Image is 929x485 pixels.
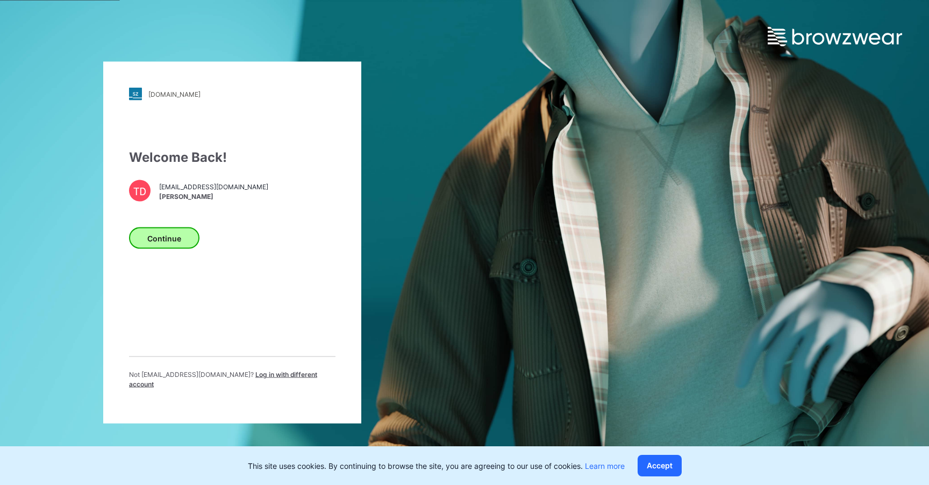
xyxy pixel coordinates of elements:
a: [DOMAIN_NAME] [129,88,335,101]
img: browzwear-logo.e42bd6dac1945053ebaf764b6aa21510.svg [768,27,902,46]
div: Welcome Back! [129,148,335,167]
div: TD [129,180,151,202]
div: [DOMAIN_NAME] [148,90,201,98]
button: Accept [638,455,682,476]
span: [PERSON_NAME] [159,191,268,201]
img: stylezone-logo.562084cfcfab977791bfbf7441f1a819.svg [129,88,142,101]
p: This site uses cookies. By continuing to browse the site, you are agreeing to our use of cookies. [248,460,625,472]
span: [EMAIL_ADDRESS][DOMAIN_NAME] [159,182,268,191]
p: Not [EMAIL_ADDRESS][DOMAIN_NAME] ? [129,370,335,389]
button: Continue [129,227,199,249]
a: Learn more [585,461,625,470]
